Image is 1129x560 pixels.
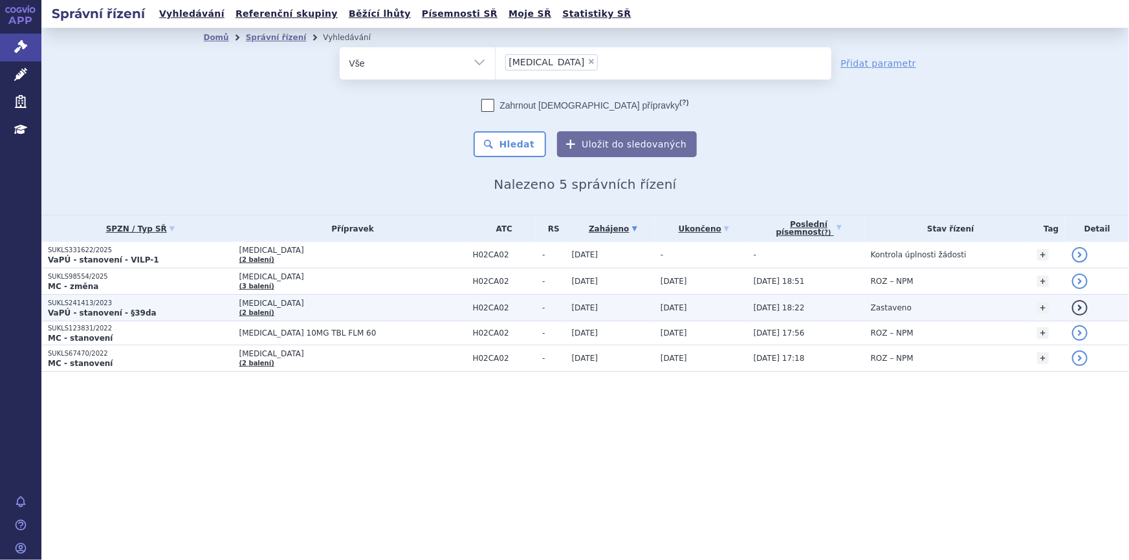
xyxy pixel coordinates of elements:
p: SUKLS67470/2022 [48,349,233,358]
a: Přidat parametr [841,57,917,70]
strong: VaPÚ - stanovení - VILP-1 [48,255,159,264]
span: ROZ – NPM [871,328,914,338]
a: Poslednípísemnost(?) [754,215,864,242]
abbr: (?) [679,98,688,107]
span: - [661,250,663,259]
span: [DATE] [661,354,687,363]
span: - [542,250,565,259]
span: Nalezeno 5 správních řízení [494,177,676,192]
th: ATC [466,215,536,242]
abbr: (?) [822,229,831,237]
span: H02CA02 [473,303,536,312]
a: (2 balení) [239,309,274,316]
span: [DATE] 17:56 [754,328,805,338]
span: [DATE] [572,328,598,338]
label: Zahrnout [DEMOGRAPHIC_DATA] přípravky [481,99,688,112]
th: Stav řízení [864,215,1031,242]
button: Hledat [474,131,547,157]
span: Kontrola úplnosti žádosti [871,250,967,259]
span: [DATE] 17:18 [754,354,805,363]
a: detail [1072,300,1088,316]
a: (2 balení) [239,256,274,263]
th: Detail [1066,215,1129,242]
span: [MEDICAL_DATA] 10MG TBL FLM 60 [239,328,466,338]
a: SPZN / Typ SŘ [48,220,233,238]
p: SUKLS331622/2025 [48,246,233,255]
a: Běžící lhůty [345,5,415,23]
a: detail [1072,325,1088,341]
a: Domů [204,33,229,42]
span: [MEDICAL_DATA] [239,272,466,281]
span: [DATE] [572,303,598,312]
a: + [1037,327,1049,339]
span: Zastaveno [871,303,912,312]
span: ROZ – NPM [871,354,914,363]
span: ROZ – NPM [871,277,914,286]
a: (2 balení) [239,360,274,367]
span: [DATE] [661,303,687,312]
span: H02CA02 [473,277,536,286]
h2: Správní řízení [41,5,155,23]
th: Přípravek [233,215,466,242]
span: [DATE] [572,250,598,259]
p: SUKLS123831/2022 [48,324,233,333]
strong: MC - stanovení [48,359,113,368]
p: SUKLS98554/2025 [48,272,233,281]
a: Ukončeno [661,220,747,238]
a: detail [1072,247,1088,263]
a: Moje SŘ [505,5,555,23]
span: [DATE] 18:51 [754,277,805,286]
span: - [542,303,565,312]
a: detail [1072,274,1088,289]
a: + [1037,275,1049,287]
span: H02CA02 [473,328,536,338]
strong: MC - stanovení [48,334,113,343]
th: Tag [1031,215,1066,242]
a: Referenční skupiny [232,5,342,23]
th: RS [536,215,565,242]
a: Písemnosti SŘ [418,5,501,23]
span: [MEDICAL_DATA] [239,349,466,358]
span: H02CA02 [473,354,536,363]
a: Zahájeno [572,220,654,238]
strong: VaPÚ - stanovení - §39da [48,308,157,318]
a: + [1037,249,1049,261]
span: - [542,328,565,338]
a: detail [1072,350,1088,366]
a: Statistiky SŘ [558,5,635,23]
strong: MC - změna [48,282,98,291]
span: × [587,58,595,65]
span: [MEDICAL_DATA] [509,58,585,67]
p: SUKLS241413/2023 [48,299,233,308]
span: - [542,354,565,363]
span: - [754,250,756,259]
span: [DATE] [661,328,687,338]
span: H02CA02 [473,250,536,259]
input: [MEDICAL_DATA] [602,54,609,70]
span: - [542,277,565,286]
span: [DATE] [661,277,687,286]
span: [DATE] [572,354,598,363]
a: + [1037,352,1049,364]
li: Vyhledávání [323,28,388,47]
a: Vyhledávání [155,5,228,23]
span: [DATE] [572,277,598,286]
a: (3 balení) [239,283,274,290]
span: [DATE] 18:22 [754,303,805,312]
span: [MEDICAL_DATA] [239,299,466,308]
span: [MEDICAL_DATA] [239,246,466,255]
button: Uložit do sledovaných [557,131,697,157]
a: Správní řízení [246,33,307,42]
a: + [1037,302,1049,314]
